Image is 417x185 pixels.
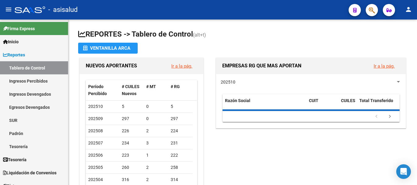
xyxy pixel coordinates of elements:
[122,103,141,110] div: 5
[171,63,192,69] a: Ir a la pág.
[144,80,168,100] datatable-header-cell: # MT
[3,156,27,163] span: Tesorería
[396,164,411,179] div: Open Intercom Messenger
[86,63,137,69] span: NUEVOS APORTANTES
[122,115,141,122] div: 297
[306,94,339,114] datatable-header-cell: CUIT
[3,25,35,32] span: Firma Express
[122,84,140,96] span: # CUILES Nuevos
[369,60,400,72] button: Ir a la pág.
[341,98,355,103] span: CUILES
[5,6,12,13] mat-icon: menu
[339,94,357,114] datatable-header-cell: CUILES
[119,80,144,100] datatable-header-cell: # CUILES Nuevos
[146,164,166,171] div: 2
[146,115,166,122] div: 0
[371,113,382,120] a: go to previous page
[88,84,107,96] span: Período Percibido
[171,84,180,89] span: # RG
[146,127,166,134] div: 2
[171,140,190,147] div: 231
[122,176,141,183] div: 316
[146,103,166,110] div: 0
[88,153,103,158] span: 202506
[88,177,103,182] span: 202504
[48,3,78,16] span: - asisalud
[122,152,141,159] div: 223
[357,94,400,114] datatable-header-cell: Total Transferido
[88,165,103,170] span: 202505
[171,164,190,171] div: 258
[78,29,407,40] h1: REPORTES -> Tablero de Control
[86,80,119,100] datatable-header-cell: Período Percibido
[171,115,190,122] div: 297
[146,140,166,147] div: 3
[88,128,103,133] span: 202508
[225,98,250,103] span: Razón Social
[405,6,412,13] mat-icon: person
[193,32,206,38] span: (alt+t)
[168,80,193,100] datatable-header-cell: # RG
[171,103,190,110] div: 5
[83,43,133,54] div: Ventanilla ARCA
[122,127,141,134] div: 226
[88,141,103,145] span: 202507
[171,127,190,134] div: 224
[171,152,190,159] div: 222
[146,176,166,183] div: 2
[146,84,156,89] span: # MT
[3,38,19,45] span: Inicio
[122,164,141,171] div: 260
[88,116,103,121] span: 202509
[166,60,197,72] button: Ir a la pág.
[3,52,25,58] span: Reportes
[171,176,190,183] div: 314
[88,104,103,109] span: 202510
[146,152,166,159] div: 1
[3,169,56,176] span: Liquidación de Convenios
[223,94,306,114] datatable-header-cell: Razón Social
[374,63,395,69] a: Ir a la pág.
[221,80,235,84] span: 202510
[78,43,138,54] button: Ventanilla ARCA
[384,113,396,120] a: go to next page
[222,63,301,69] span: EMPRESAS RG QUE MAS APORTAN
[309,98,318,103] span: CUIT
[122,140,141,147] div: 234
[359,98,393,103] span: Total Transferido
